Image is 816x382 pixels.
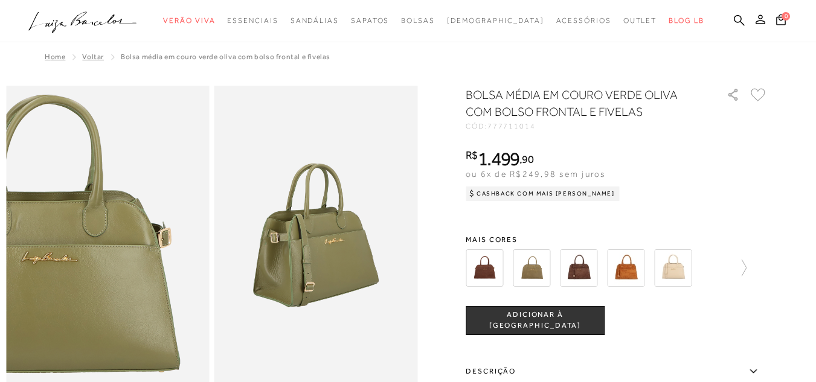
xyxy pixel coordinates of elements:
a: Voltar [82,53,104,61]
span: Essenciais [227,16,278,25]
a: categoryNavScreenReaderText [623,10,657,32]
button: ADICIONAR À [GEOGRAPHIC_DATA] [466,306,605,335]
span: BLOG LB [669,16,704,25]
i: R$ [466,150,478,161]
img: BOLSA MÉDIA EM CAMURÇA CARAMELO COM BOLSO FRONTAL E FIVELAS [607,249,644,287]
span: 0 [782,12,790,21]
a: categoryNavScreenReaderText [556,10,611,32]
span: Acessórios [556,16,611,25]
a: noSubCategoriesText [447,10,544,32]
span: 90 [522,153,533,165]
span: Bolsas [401,16,435,25]
span: [DEMOGRAPHIC_DATA] [447,16,544,25]
span: BOLSA MÉDIA EM COURO VERDE OLIVA COM BOLSO FRONTAL E FIVELAS [121,53,330,61]
span: 1.499 [478,148,520,170]
span: Mais cores [466,236,768,243]
img: BOLSA MÉDIA EM COURO BEGE NATA COM BOLSO FRONTAL E FIVELAS [654,249,692,287]
span: 777711014 [487,122,536,130]
a: categoryNavScreenReaderText [351,10,389,32]
a: categoryNavScreenReaderText [163,10,215,32]
span: ou 6x de R$249,98 sem juros [466,169,605,179]
span: Verão Viva [163,16,215,25]
img: BOLSA EM COURO CROCO VERDE TOMILHO COM ALÇA CROSSBODY MÉDIA [513,249,550,287]
i: , [519,154,533,165]
a: BLOG LB [669,10,704,32]
a: categoryNavScreenReaderText [401,10,435,32]
span: ADICIONAR À [GEOGRAPHIC_DATA] [466,310,604,331]
a: categoryNavScreenReaderText [291,10,339,32]
span: Sandálias [291,16,339,25]
h1: BOLSA MÉDIA EM COURO VERDE OLIVA COM BOLSO FRONTAL E FIVELAS [466,86,692,120]
span: Sapatos [351,16,389,25]
span: Outlet [623,16,657,25]
a: categoryNavScreenReaderText [227,10,278,32]
div: Cashback com Mais [PERSON_NAME] [466,186,620,201]
a: Home [45,53,65,61]
img: BOLSA MÉDIA EM CAMURÇA CAFÉ COM BOLSO FRONTAL E FIVELAS [560,249,597,287]
button: 0 [773,13,789,30]
img: BOLSA EM COURO CROCO CAFÉ COM ALÇA CROSSBODY MÉDIA [466,249,503,287]
div: CÓD: [466,123,707,130]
